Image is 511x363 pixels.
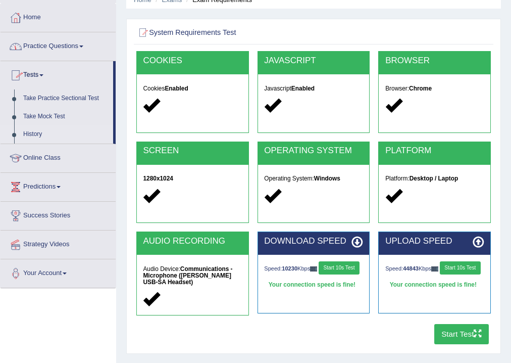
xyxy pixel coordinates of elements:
[440,261,481,275] button: Start 10s Test
[264,85,363,92] h5: Javascript
[282,265,297,271] strong: 10230
[1,32,116,58] a: Practice Questions
[1,61,113,86] a: Tests
[385,279,484,292] div: Your connection speed is fine!
[19,108,113,126] a: Take Mock Test
[434,324,489,344] button: Start Test
[385,261,484,277] div: Speed: Kbps
[143,85,241,92] h5: Cookies
[136,26,356,39] h2: System Requirements Test
[410,175,458,182] strong: Desktop / Laptop
[143,56,241,66] h2: COOKIES
[143,146,241,156] h2: SCREEN
[264,175,363,182] h5: Operating System:
[431,266,438,271] img: ajax-loader-fb-connection.gif
[1,202,116,227] a: Success Stories
[19,125,113,144] a: History
[1,4,116,29] a: Home
[143,265,232,286] strong: Communications - Microphone ([PERSON_NAME] USB-SA Headset)
[385,85,484,92] h5: Browser:
[385,146,484,156] h2: PLATFORM
[264,279,363,292] div: Your connection speed is fine!
[291,85,315,92] strong: Enabled
[385,237,484,246] h2: UPLOAD SPEED
[143,175,173,182] strong: 1280x1024
[385,56,484,66] h2: BROWSER
[1,144,116,169] a: Online Class
[403,265,419,271] strong: 44843
[319,261,360,275] button: Start 10s Test
[385,175,484,182] h5: Platform:
[19,89,113,108] a: Take Practice Sectional Test
[264,56,363,66] h2: JAVASCRIPT
[264,146,363,156] h2: OPERATING SYSTEM
[165,85,188,92] strong: Enabled
[1,259,116,285] a: Your Account
[264,237,363,246] h2: DOWNLOAD SPEED
[409,85,432,92] strong: Chrome
[310,266,317,271] img: ajax-loader-fb-connection.gif
[1,231,116,256] a: Strategy Videos
[143,237,241,246] h2: AUDIO RECORDING
[264,261,363,277] div: Speed: Kbps
[143,266,241,286] h5: Audio Device:
[314,175,340,182] strong: Windows
[1,173,116,198] a: Predictions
